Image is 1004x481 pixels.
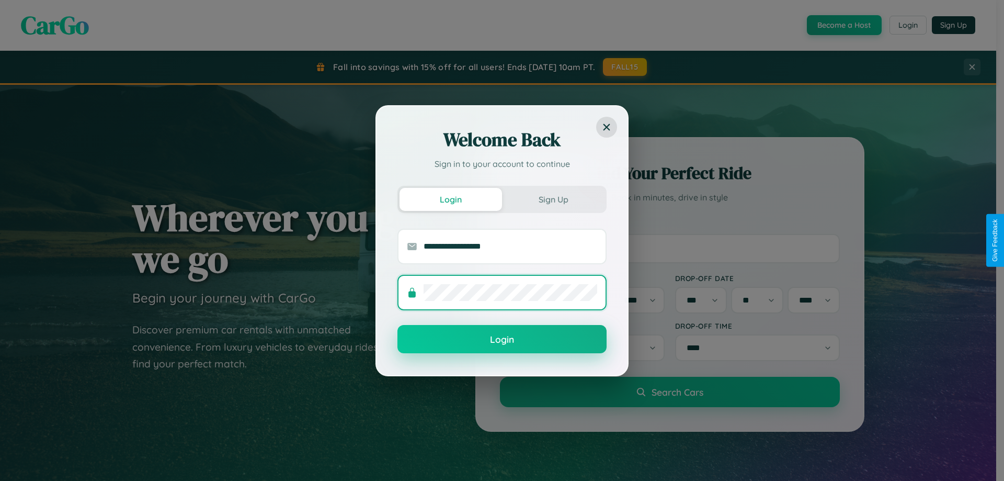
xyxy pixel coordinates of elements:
button: Sign Up [502,188,604,211]
p: Sign in to your account to continue [397,158,607,170]
button: Login [400,188,502,211]
button: Login [397,325,607,353]
div: Give Feedback [991,219,999,262]
h2: Welcome Back [397,127,607,152]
